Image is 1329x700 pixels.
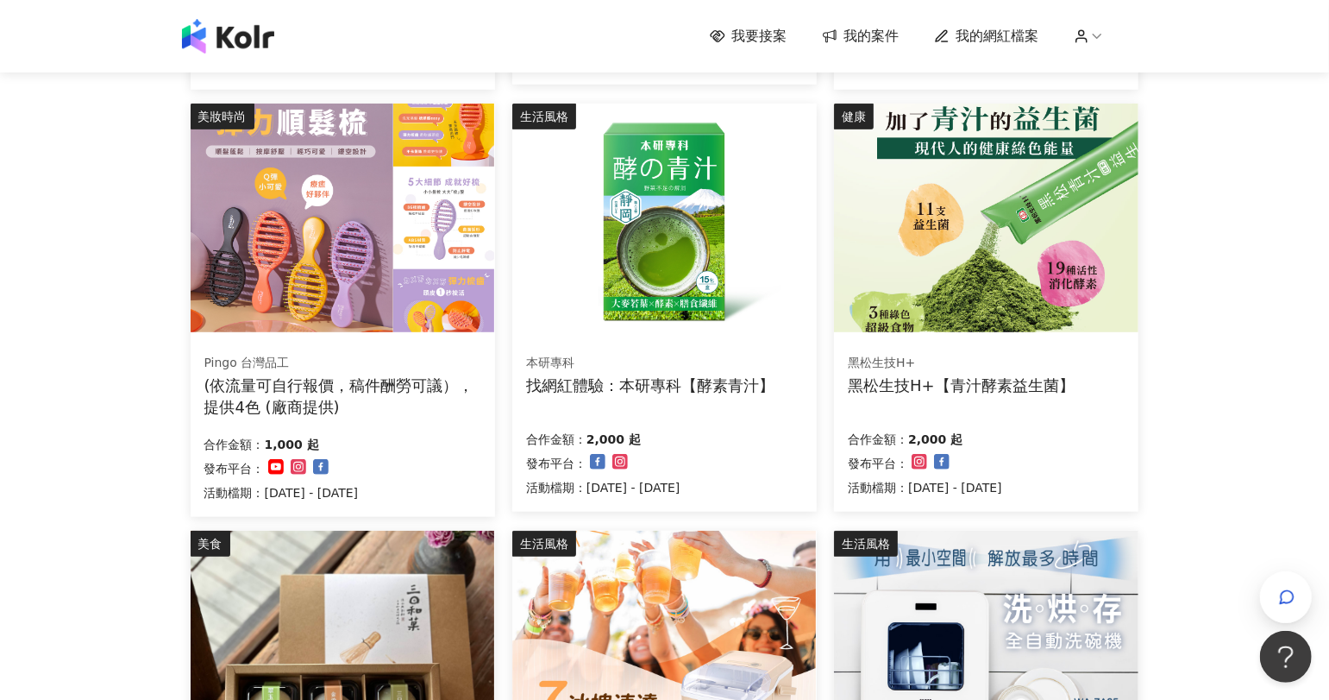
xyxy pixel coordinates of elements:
div: 健康 [834,104,874,129]
p: 發布平台： [848,453,908,474]
p: 合作金額： [526,429,586,450]
p: 合作金額： [204,434,265,455]
p: 合作金額： [848,429,908,450]
div: 生活風格 [512,104,576,129]
span: 我要接案 [732,27,787,46]
a: 我要接案 [710,27,787,46]
div: 美妝時尚 [191,104,254,129]
img: Pingo 台灣品工 TRAVEL Qmini 彈力順髮梳 [191,104,494,332]
p: 2,000 起 [586,429,641,450]
p: 活動檔期：[DATE] - [DATE] [526,477,680,498]
div: Pingo 台灣品工 [204,355,480,372]
div: 生活風格 [512,531,576,557]
div: 本研專科 [526,355,774,372]
div: 找網紅體驗：本研專科【酵素青汁】 [526,375,774,396]
p: 發布平台： [526,453,586,474]
div: 美食 [191,531,230,557]
div: (依流量可自行報價，稿件酬勞可議），提供4色 (廠商提供) [204,375,481,418]
div: 黑松生技H+【青汁酵素益生菌】 [848,375,1075,396]
span: 我的網紅檔案 [956,27,1039,46]
p: 2,000 起 [908,429,962,450]
p: 活動檔期：[DATE] - [DATE] [848,477,1002,498]
img: 酵素青汁 [512,104,816,332]
div: 生活風格 [834,531,898,557]
p: 發布平台： [204,458,265,479]
p: 活動檔期：[DATE] - [DATE] [204,482,359,503]
iframe: Help Scout Beacon - Open [1260,631,1312,683]
img: logo [182,19,274,54]
p: 1,000 起 [265,434,319,455]
span: 我的案件 [844,27,900,46]
a: 我的案件 [822,27,900,46]
div: 黑松生技H+ [848,355,1075,372]
a: 我的網紅檔案 [934,27,1039,46]
img: 青汁酵素益生菌 [834,104,1138,332]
